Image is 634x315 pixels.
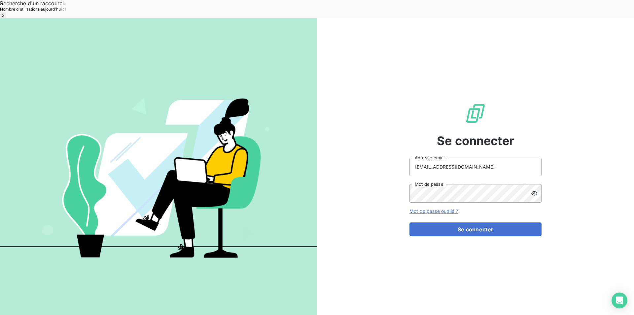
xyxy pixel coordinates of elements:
div: Open Intercom Messenger [612,293,627,308]
span: Se connecter [437,132,514,150]
a: Mot de passe oublié ? [409,208,458,214]
img: Logo LeanPay [465,103,486,124]
button: Se connecter [409,222,542,236]
input: placeholder [409,158,542,176]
